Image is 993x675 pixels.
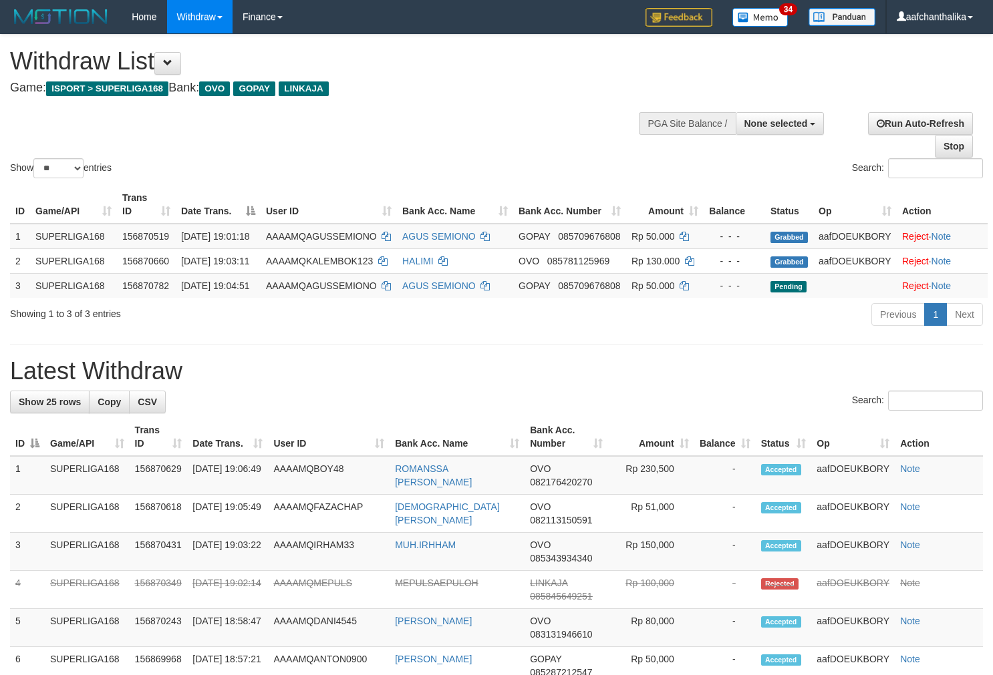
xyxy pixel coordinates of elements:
[902,256,929,266] a: Reject
[130,609,188,647] td: 156870243
[30,248,117,273] td: SUPERLIGA168
[45,571,130,609] td: SUPERLIGA168
[10,418,45,456] th: ID: activate to sort column descending
[900,501,920,512] a: Note
[266,256,373,266] span: AAAAMQKALEMBOK123
[761,502,801,513] span: Accepted
[946,303,983,326] a: Next
[187,495,268,533] td: [DATE] 19:05:49
[30,186,117,224] th: Game/API: activate to sort column ascending
[932,280,952,291] a: Note
[900,463,920,474] a: Note
[122,231,169,242] span: 156870519
[888,158,983,178] input: Search:
[395,616,472,626] a: [PERSON_NAME]
[694,609,756,647] td: -
[530,463,551,474] span: OVO
[530,539,551,550] span: OVO
[268,495,390,533] td: AAAAMQFAZACHAP
[631,280,675,291] span: Rp 50.000
[631,231,675,242] span: Rp 50.000
[397,186,513,224] th: Bank Acc. Name: activate to sort column ascending
[519,231,550,242] span: GOPAY
[181,256,249,266] span: [DATE] 19:03:11
[187,456,268,495] td: [DATE] 19:06:49
[138,397,157,407] span: CSV
[694,456,756,495] td: -
[646,8,712,27] img: Feedback.jpg
[10,609,45,647] td: 5
[513,186,626,224] th: Bank Acc. Number: activate to sort column ascending
[19,397,81,407] span: Show 25 rows
[900,654,920,664] a: Note
[187,609,268,647] td: [DATE] 18:58:47
[10,158,112,178] label: Show entries
[852,391,983,411] label: Search:
[924,303,947,326] a: 1
[199,81,230,96] span: OVO
[608,418,694,456] th: Amount: activate to sort column ascending
[268,609,390,647] td: AAAAMQDANI4545
[897,224,988,249] td: ·
[519,256,539,266] span: OVO
[770,281,807,292] span: Pending
[530,629,592,640] span: Copy 083131946610 to clipboard
[547,256,609,266] span: Copy 085781125969 to clipboard
[608,495,694,533] td: Rp 51,000
[130,533,188,571] td: 156870431
[10,391,90,413] a: Show 25 rows
[10,7,112,27] img: MOTION_logo.png
[10,302,404,320] div: Showing 1 to 3 of 3 entries
[608,609,694,647] td: Rp 80,000
[402,280,476,291] a: AGUS SEMIONO
[704,186,765,224] th: Balance
[395,463,472,487] a: ROMANSSA [PERSON_NAME]
[897,186,988,224] th: Action
[33,158,84,178] select: Showentries
[10,495,45,533] td: 2
[765,186,813,224] th: Status
[761,578,799,590] span: Rejected
[10,186,30,224] th: ID
[395,539,456,550] a: MUH.IRHHAM
[811,571,895,609] td: aafDOEUKBORY
[129,391,166,413] a: CSV
[608,571,694,609] td: Rp 100,000
[900,616,920,626] a: Note
[187,418,268,456] th: Date Trans.: activate to sort column ascending
[558,280,620,291] span: Copy 085709676808 to clipboard
[30,224,117,249] td: SUPERLIGA168
[130,495,188,533] td: 156870618
[935,135,973,158] a: Stop
[530,553,592,564] span: Copy 085343934340 to clipboard
[10,48,649,75] h1: Withdraw List
[390,418,525,456] th: Bank Acc. Name: activate to sort column ascending
[530,578,567,588] span: LINKAJA
[871,303,925,326] a: Previous
[736,112,825,135] button: None selected
[10,81,649,95] h4: Game: Bank:
[530,501,551,512] span: OVO
[897,273,988,298] td: ·
[181,231,249,242] span: [DATE] 19:01:18
[10,533,45,571] td: 3
[10,358,983,385] h1: Latest Withdraw
[811,609,895,647] td: aafDOEUKBORY
[187,571,268,609] td: [DATE] 19:02:14
[122,280,169,291] span: 156870782
[233,81,275,96] span: GOPAY
[900,578,920,588] a: Note
[10,224,30,249] td: 1
[761,616,801,628] span: Accepted
[45,495,130,533] td: SUPERLIGA168
[98,397,121,407] span: Copy
[813,186,897,224] th: Op: activate to sort column ascending
[852,158,983,178] label: Search:
[187,533,268,571] td: [DATE] 19:03:22
[122,256,169,266] span: 156870660
[530,477,592,487] span: Copy 082176420270 to clipboard
[811,495,895,533] td: aafDOEUKBORY
[530,616,551,626] span: OVO
[608,533,694,571] td: Rp 150,000
[770,256,808,268] span: Grabbed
